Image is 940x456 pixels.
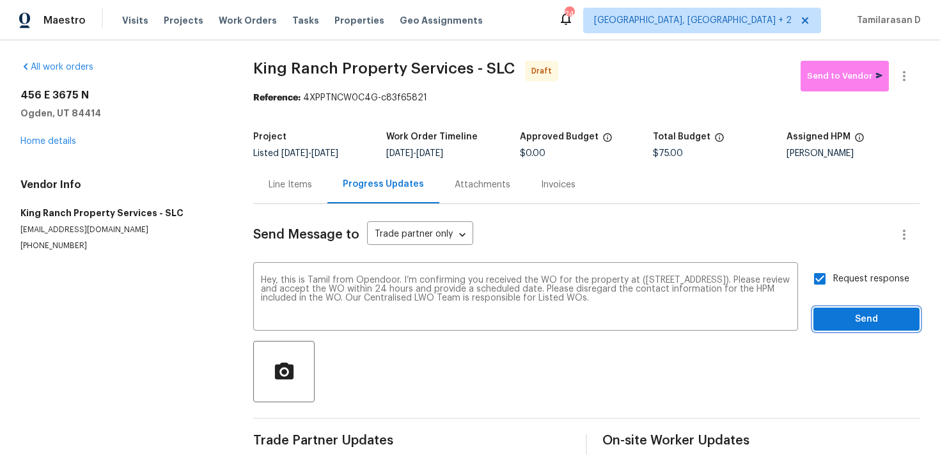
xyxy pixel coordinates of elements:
[801,61,889,91] button: Send to Vendor
[852,14,921,27] span: Tamilarasan D
[311,149,338,158] span: [DATE]
[807,69,882,84] span: Send to Vendor
[281,149,338,158] span: -
[253,93,301,102] b: Reference:
[386,132,478,141] h5: Work Order Timeline
[253,61,515,76] span: King Ranch Property Services - SLC
[20,63,93,72] a: All work orders
[43,14,86,27] span: Maestro
[334,14,384,27] span: Properties
[261,276,790,320] textarea: Hey, this is Tamil from Opendoor. I’m confirming you received the WO for the property at ([STREET...
[253,132,286,141] h5: Project
[520,132,599,141] h5: Approved Budget
[292,16,319,25] span: Tasks
[122,14,148,27] span: Visits
[653,149,683,158] span: $75.00
[219,14,277,27] span: Work Orders
[253,149,338,158] span: Listed
[20,107,223,120] h5: Ogden, UT 84414
[20,207,223,219] h5: King Ranch Property Services - SLC
[269,178,312,191] div: Line Items
[253,91,920,104] div: 4XPPTNCW0C4G-c83f65821
[416,149,443,158] span: [DATE]
[20,89,223,102] h2: 456 E 3675 N
[281,149,308,158] span: [DATE]
[833,272,909,286] span: Request response
[787,149,920,158] div: [PERSON_NAME]
[653,132,710,141] h5: Total Budget
[455,178,510,191] div: Attachments
[343,178,424,191] div: Progress Updates
[367,224,473,246] div: Trade partner only
[253,228,359,241] span: Send Message to
[787,132,850,141] h5: Assigned HPM
[164,14,203,27] span: Projects
[253,434,570,447] span: Trade Partner Updates
[20,137,76,146] a: Home details
[531,65,557,77] span: Draft
[400,14,483,27] span: Geo Assignments
[520,149,545,158] span: $0.00
[386,149,443,158] span: -
[714,132,725,149] span: The total cost of line items that have been proposed by Opendoor. This sum includes line items th...
[565,8,574,20] div: 24
[20,178,223,191] h4: Vendor Info
[813,308,920,331] button: Send
[594,14,792,27] span: [GEOGRAPHIC_DATA], [GEOGRAPHIC_DATA] + 2
[824,311,909,327] span: Send
[20,240,223,251] p: [PHONE_NUMBER]
[541,178,576,191] div: Invoices
[386,149,413,158] span: [DATE]
[602,434,920,447] span: On-site Worker Updates
[20,224,223,235] p: [EMAIL_ADDRESS][DOMAIN_NAME]
[854,132,865,149] span: The hpm assigned to this work order.
[602,132,613,149] span: The total cost of line items that have been approved by both Opendoor and the Trade Partner. This...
